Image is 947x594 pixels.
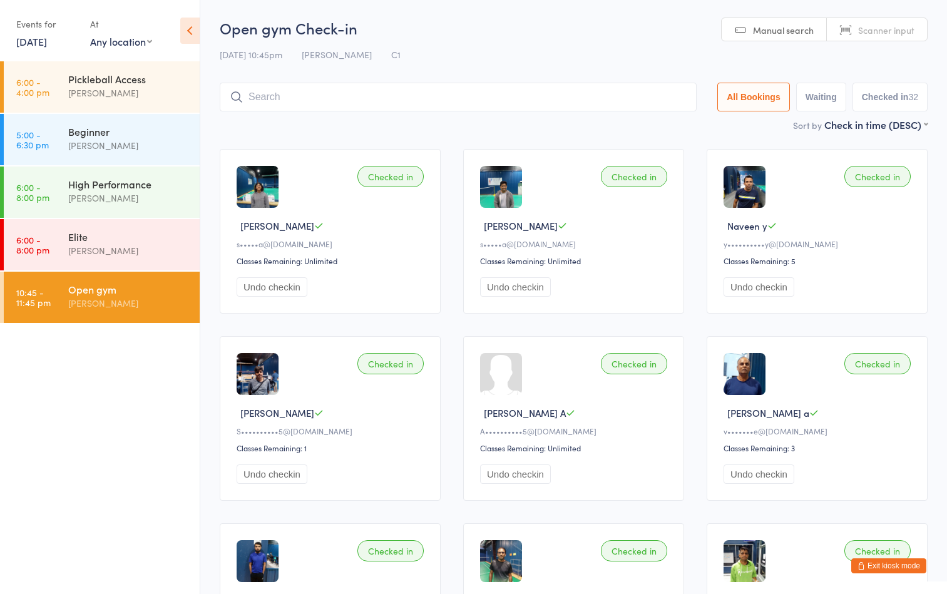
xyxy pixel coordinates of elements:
[724,426,914,436] div: v•••••••e@[DOMAIN_NAME]
[851,558,926,573] button: Exit kiosk mode
[4,272,200,323] a: 10:45 -11:45 pmOpen gym[PERSON_NAME]
[391,48,401,61] span: C1
[68,86,189,100] div: [PERSON_NAME]
[4,61,200,113] a: 6:00 -4:00 pmPickleball Access[PERSON_NAME]
[16,235,49,255] time: 6:00 - 8:00 pm
[753,24,814,36] span: Manual search
[480,540,522,582] img: image1754518245.png
[793,119,822,131] label: Sort by
[16,14,78,34] div: Events for
[90,14,152,34] div: At
[68,243,189,258] div: [PERSON_NAME]
[480,277,551,297] button: Undo checkin
[852,83,928,111] button: Checked in32
[68,125,189,138] div: Beginner
[844,353,911,374] div: Checked in
[237,540,279,582] img: image1724205312.png
[237,443,427,453] div: Classes Remaining: 1
[220,18,928,38] h2: Open gym Check-in
[724,238,914,249] div: y••••••••••y@[DOMAIN_NAME]
[844,166,911,187] div: Checked in
[302,48,372,61] span: [PERSON_NAME]
[357,540,424,561] div: Checked in
[237,464,307,484] button: Undo checkin
[68,138,189,153] div: [PERSON_NAME]
[844,540,911,561] div: Checked in
[601,353,667,374] div: Checked in
[237,255,427,266] div: Classes Remaining: Unlimited
[724,464,794,484] button: Undo checkin
[484,219,558,232] span: [PERSON_NAME]
[16,34,47,48] a: [DATE]
[724,443,914,453] div: Classes Remaining: 3
[717,83,790,111] button: All Bookings
[480,426,671,436] div: A••••••••••5@[DOMAIN_NAME]
[16,287,51,307] time: 10:45 - 11:45 pm
[908,92,918,102] div: 32
[601,166,667,187] div: Checked in
[16,77,49,97] time: 6:00 - 4:00 pm
[220,48,282,61] span: [DATE] 10:45pm
[480,166,522,208] img: image1737243725.png
[724,353,765,395] img: image1683587935.png
[68,296,189,310] div: [PERSON_NAME]
[4,114,200,165] a: 5:00 -6:30 pmBeginner[PERSON_NAME]
[357,353,424,374] div: Checked in
[480,238,671,249] div: s•••••a@[DOMAIN_NAME]
[16,130,49,150] time: 5:00 - 6:30 pm
[237,353,279,395] img: image1689292176.png
[480,443,671,453] div: Classes Remaining: Unlimited
[240,219,314,232] span: [PERSON_NAME]
[724,166,765,208] img: image1674934350.png
[237,277,307,297] button: Undo checkin
[727,219,767,232] span: Naveen y
[68,230,189,243] div: Elite
[796,83,846,111] button: Waiting
[824,118,928,131] div: Check in time (DESC)
[858,24,914,36] span: Scanner input
[68,72,189,86] div: Pickleball Access
[237,426,427,436] div: S••••••••••5@[DOMAIN_NAME]
[240,406,314,419] span: [PERSON_NAME]
[220,83,697,111] input: Search
[357,166,424,187] div: Checked in
[724,277,794,297] button: Undo checkin
[237,238,427,249] div: s•••••a@[DOMAIN_NAME]
[16,182,49,202] time: 6:00 - 8:00 pm
[90,34,152,48] div: Any location
[727,406,809,419] span: [PERSON_NAME] a
[480,255,671,266] div: Classes Remaining: Unlimited
[724,540,765,582] img: image1754443381.png
[68,191,189,205] div: [PERSON_NAME]
[4,219,200,270] a: 6:00 -8:00 pmElite[PERSON_NAME]
[68,282,189,296] div: Open gym
[724,255,914,266] div: Classes Remaining: 5
[484,406,566,419] span: [PERSON_NAME] A
[601,540,667,561] div: Checked in
[237,166,279,208] img: image1737244047.png
[4,166,200,218] a: 6:00 -8:00 pmHigh Performance[PERSON_NAME]
[68,177,189,191] div: High Performance
[480,464,551,484] button: Undo checkin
